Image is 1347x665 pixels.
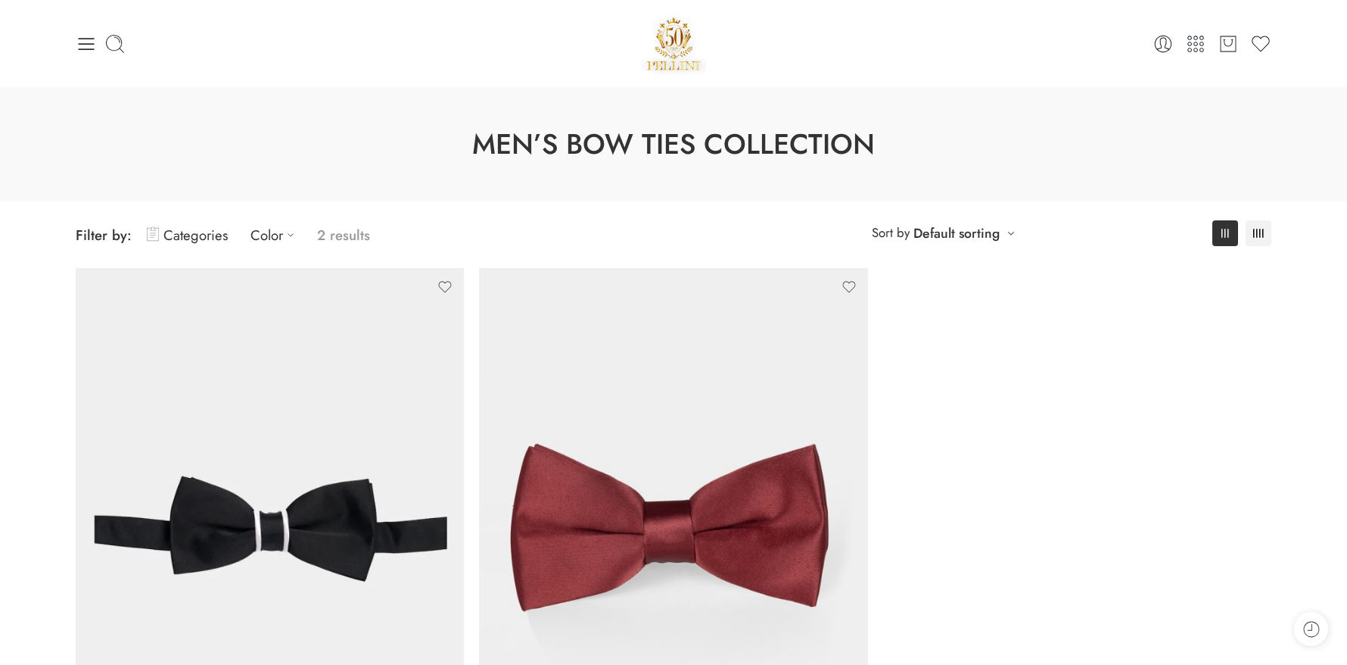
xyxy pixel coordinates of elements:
[641,11,706,76] a: Pellini -
[1153,33,1174,55] a: Login / Register
[317,217,370,253] p: 2 results
[641,11,706,76] img: Pellini
[913,223,1000,244] a: Default sorting
[250,217,302,253] a: Color
[1218,33,1239,55] a: Cart
[76,225,132,245] span: Filter by:
[38,125,1309,164] h1: Men’s Bow Ties Collection
[872,220,910,245] span: Sort by
[147,217,228,253] a: Categories
[1250,33,1271,55] a: Wishlist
